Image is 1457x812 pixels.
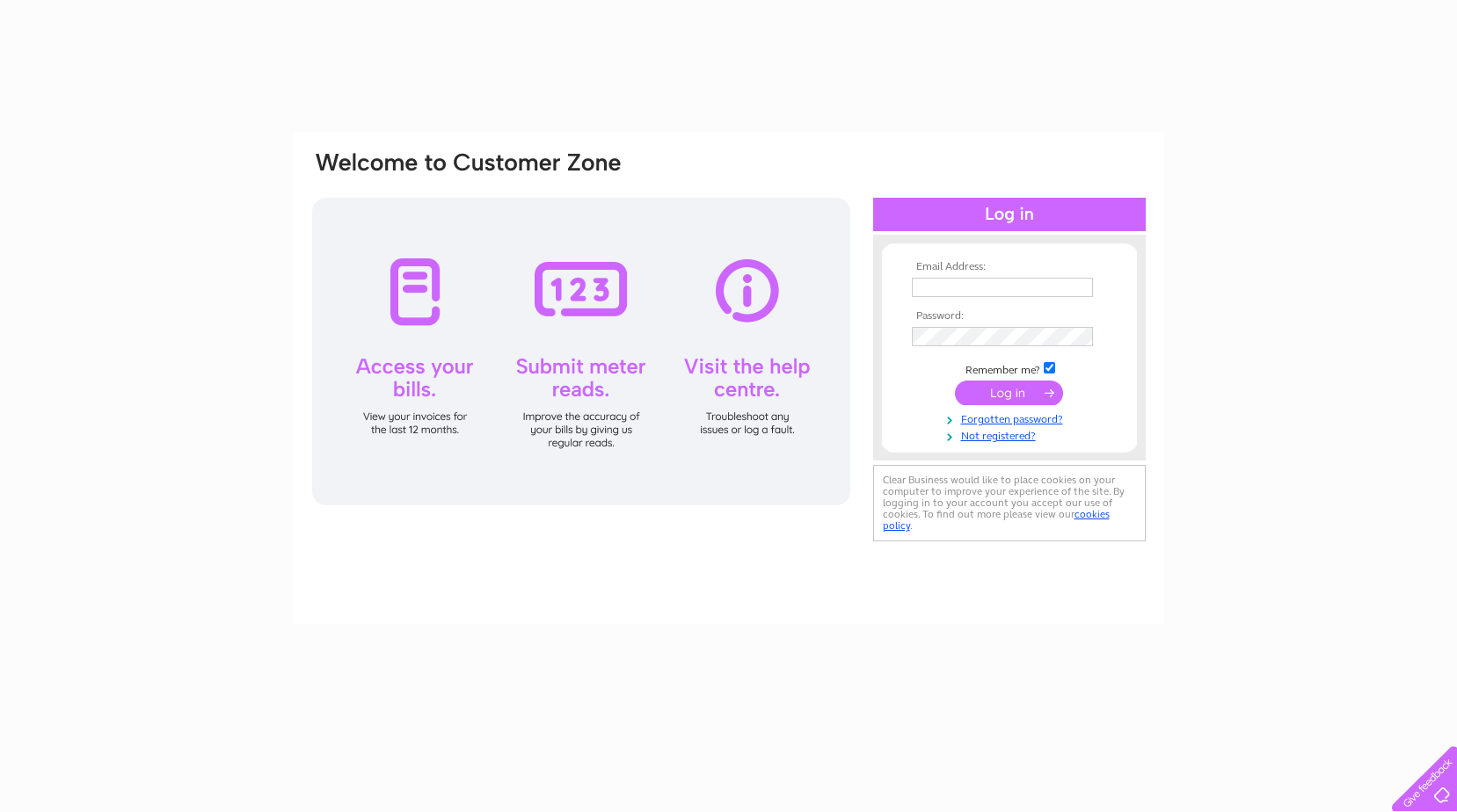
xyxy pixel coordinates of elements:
[883,508,1110,532] a: cookies policy
[873,465,1146,541] div: Clear Business would like to place cookies on your computer to improve your experience of the sit...
[907,359,1111,377] td: Remember me?
[955,381,1063,405] input: Submit
[907,310,1111,323] th: Password:
[912,410,1111,426] a: Forgotten password?
[912,426,1111,443] a: Not registered?
[907,261,1111,273] th: Email Address:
